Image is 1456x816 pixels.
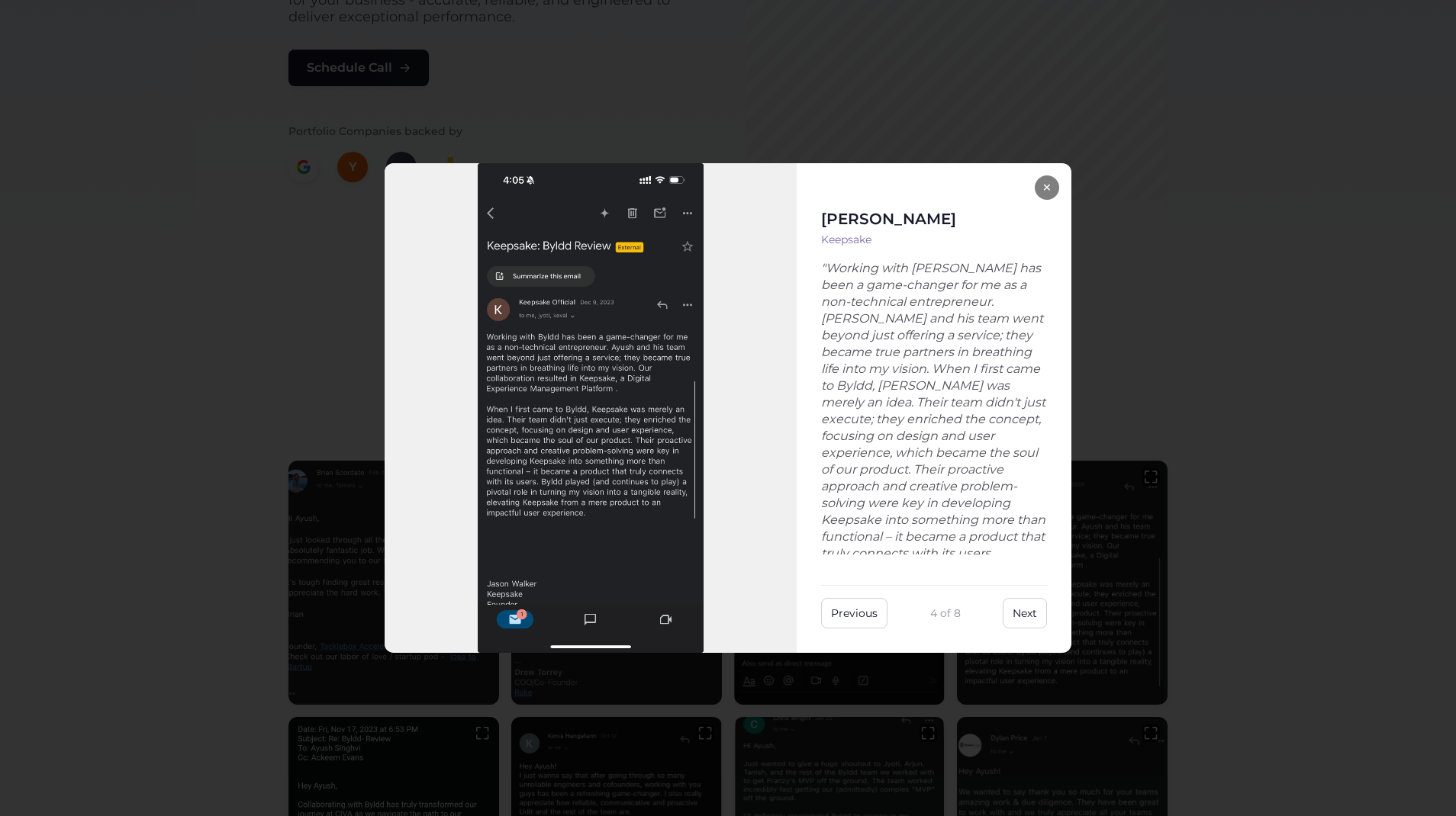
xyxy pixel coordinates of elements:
[821,210,1047,228] h3: [PERSON_NAME]
[930,605,961,622] span: 4 of 8
[1003,598,1047,628] button: Next
[385,163,797,653] img: Jason Walker's review
[821,598,887,628] button: Previous
[821,231,1047,248] p: Keepsake
[1035,175,1059,200] button: ×
[821,260,1047,554] p: "Working with [PERSON_NAME] has been a game-changer for me as a non-technical entrepreneur. [PERS...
